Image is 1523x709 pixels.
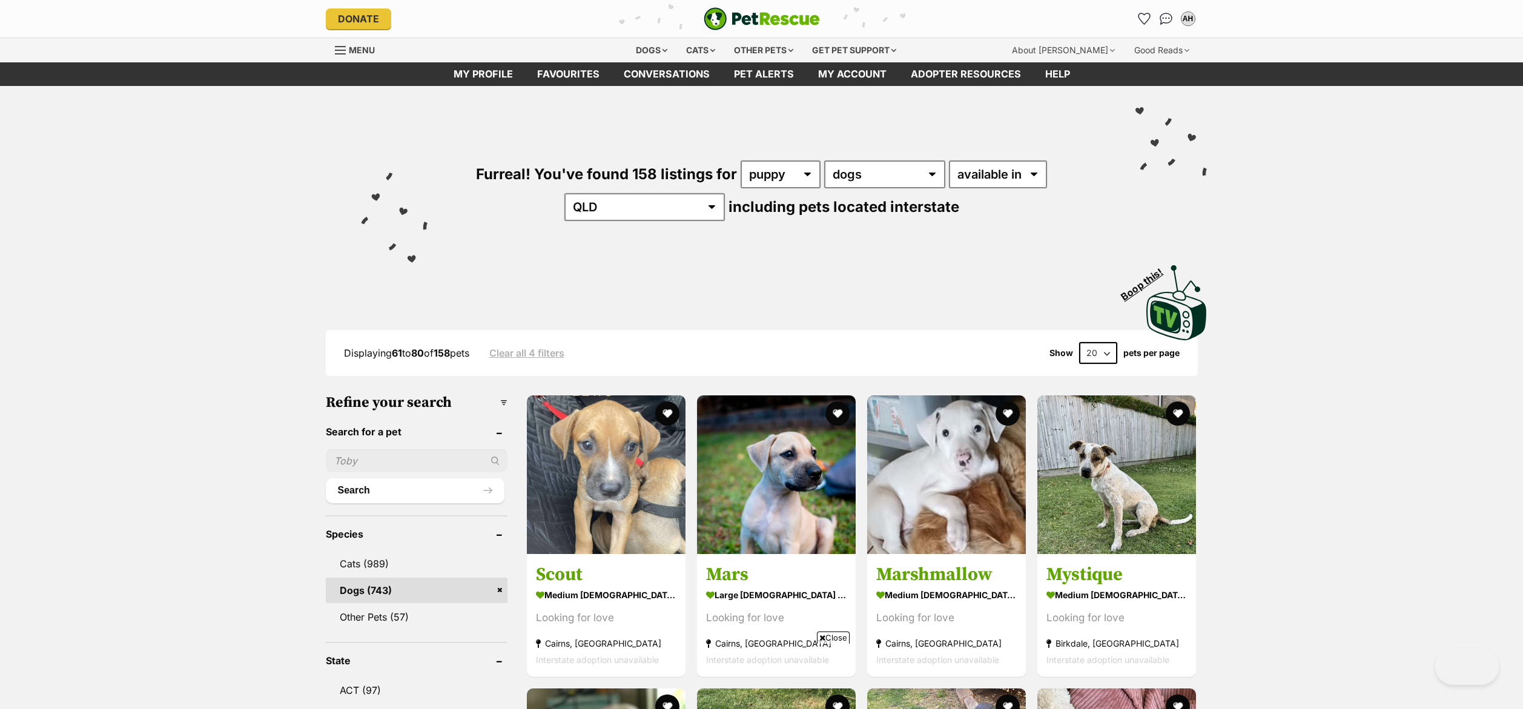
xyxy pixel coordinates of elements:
[876,635,1017,651] strong: Cairns, [GEOGRAPHIC_DATA]
[704,7,820,30] img: logo-e224e6f780fb5917bec1dbf3a21bbac754714ae5b6737aabdf751b685950b380.svg
[434,347,450,359] strong: 158
[326,478,504,503] button: Search
[867,395,1026,554] img: Marshmallow - Mixed breed Dog
[697,554,856,677] a: Mars large [DEMOGRAPHIC_DATA] Dog Looking for love Cairns, [GEOGRAPHIC_DATA] Interstate adoption ...
[627,38,676,62] div: Dogs
[1037,554,1196,677] a: Mystique medium [DEMOGRAPHIC_DATA] Dog Looking for love Birkdale, [GEOGRAPHIC_DATA] Interstate ad...
[527,395,686,554] img: Scout - Mixed breed Dog
[476,165,737,183] span: Furreal! You've found 158 listings for
[1049,348,1073,358] span: Show
[1118,259,1174,302] span: Boop this!
[536,635,676,651] strong: Cairns, [GEOGRAPHIC_DATA]
[1435,648,1499,685] iframe: Help Scout Beacon - Open
[1146,265,1207,340] img: PetRescue TV logo
[1178,9,1198,28] button: My account
[706,610,847,626] div: Looking for love
[1182,13,1194,25] div: AH
[806,62,899,86] a: My account
[326,449,507,472] input: Toby
[411,347,424,359] strong: 80
[867,554,1026,677] a: Marshmallow medium [DEMOGRAPHIC_DATA] Dog Looking for love Cairns, [GEOGRAPHIC_DATA] Interstate a...
[612,62,722,86] a: conversations
[326,604,507,630] a: Other Pets (57)
[536,655,659,665] span: Interstate adoption unavailable
[825,401,850,426] button: favourite
[728,198,959,216] span: including pets located interstate
[489,348,564,358] a: Clear all 4 filters
[326,426,507,437] header: Search for a pet
[899,62,1033,86] a: Adopter resources
[817,632,850,644] span: Close
[1123,348,1180,358] label: pets per page
[527,554,686,677] a: Scout medium [DEMOGRAPHIC_DATA] Dog Looking for love Cairns, [GEOGRAPHIC_DATA] Interstate adoptio...
[1157,9,1176,28] a: Conversations
[876,610,1017,626] div: Looking for love
[392,347,402,359] strong: 61
[678,38,724,62] div: Cats
[344,347,469,359] span: Displaying to of pets
[725,38,802,62] div: Other pets
[536,610,676,626] div: Looking for love
[441,62,525,86] a: My profile
[1046,563,1187,586] h3: Mystique
[1046,610,1187,626] div: Looking for love
[1126,38,1198,62] div: Good Reads
[697,395,856,554] img: Mars - Mixed breed Dog
[804,38,905,62] div: Get pet support
[1135,9,1198,28] ul: Account quick links
[536,586,676,604] strong: medium [DEMOGRAPHIC_DATA] Dog
[706,586,847,604] strong: large [DEMOGRAPHIC_DATA] Dog
[326,394,507,411] h3: Refine your search
[541,648,982,703] iframe: Advertisement
[326,655,507,666] header: State
[349,45,375,55] span: Menu
[1146,254,1207,343] a: Boop this!
[876,563,1017,586] h3: Marshmallow
[1033,62,1082,86] a: Help
[326,578,507,603] a: Dogs (743)
[706,635,847,651] strong: Cairns, [GEOGRAPHIC_DATA]
[996,401,1020,426] button: favourite
[1135,9,1154,28] a: Favourites
[326,551,507,576] a: Cats (989)
[1160,13,1172,25] img: chat-41dd97257d64d25036548639549fe6c8038ab92f7586957e7f3b1b290dea8141.svg
[1046,586,1187,604] strong: medium [DEMOGRAPHIC_DATA] Dog
[1046,655,1169,665] span: Interstate adoption unavailable
[1046,635,1187,651] strong: Birkdale, [GEOGRAPHIC_DATA]
[326,529,507,539] header: Species
[536,563,676,586] h3: Scout
[1166,401,1191,426] button: favourite
[722,62,806,86] a: Pet alerts
[1003,38,1123,62] div: About [PERSON_NAME]
[525,62,612,86] a: Favourites
[335,38,383,60] a: Menu
[704,7,820,30] a: PetRescue
[326,8,391,29] a: Donate
[706,563,847,586] h3: Mars
[326,678,507,703] a: ACT (97)
[1037,395,1196,554] img: Mystique - Staffordshire Bull Terrier x Australian Cattle Dog
[876,586,1017,604] strong: medium [DEMOGRAPHIC_DATA] Dog
[655,401,679,426] button: favourite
